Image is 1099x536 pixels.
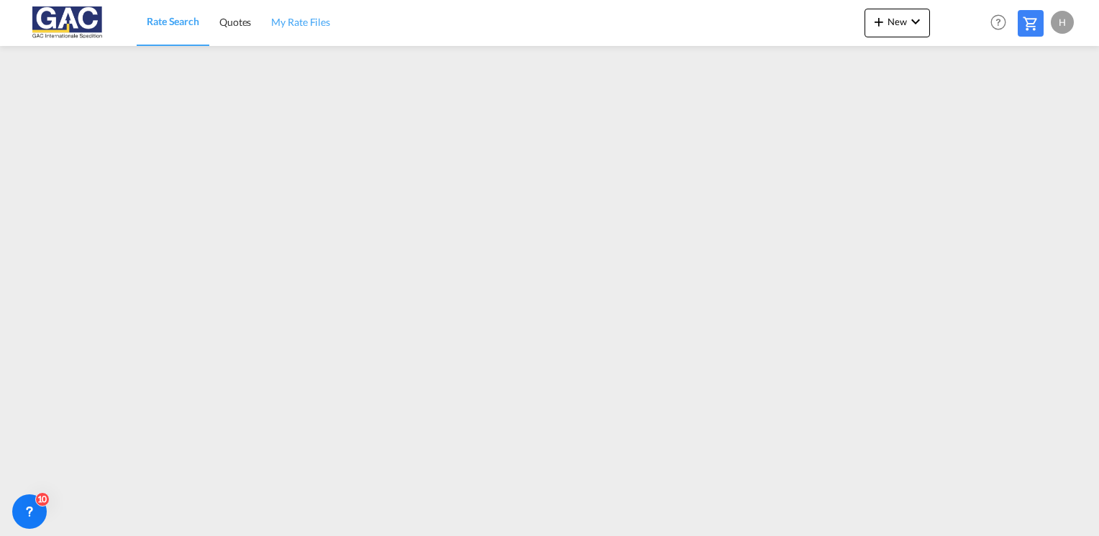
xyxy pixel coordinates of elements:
[870,16,924,27] span: New
[219,16,251,28] span: Quotes
[147,15,199,27] span: Rate Search
[986,10,1018,36] div: Help
[870,13,888,30] md-icon: icon-plus 400-fg
[986,10,1011,34] span: Help
[1051,11,1074,34] div: H
[22,6,119,39] img: 9f305d00dc7b11eeb4548362177db9c3.png
[271,16,330,28] span: My Rate Files
[907,13,924,30] md-icon: icon-chevron-down
[865,9,930,37] button: icon-plus 400-fgNewicon-chevron-down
